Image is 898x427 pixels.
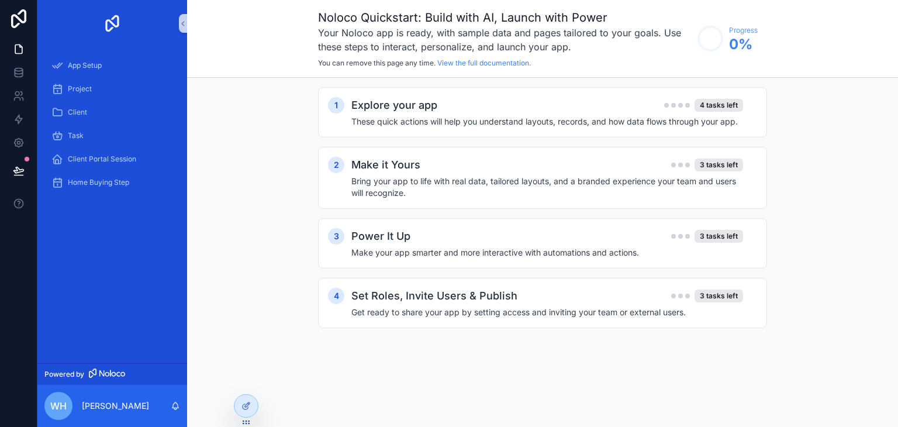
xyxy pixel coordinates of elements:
p: [PERSON_NAME] [82,400,149,412]
span: Home Buying Step [68,178,129,187]
a: Powered by [37,363,187,385]
a: Task [44,125,180,146]
img: App logo [103,14,122,33]
a: Home Buying Step [44,172,180,193]
span: Powered by [44,370,84,379]
a: App Setup [44,55,180,76]
h3: Your Noloco app is ready, with sample data and pages tailored to your goals. Use these steps to i... [318,26,692,54]
h1: Noloco Quickstart: Build with AI, Launch with Power [318,9,692,26]
span: Client Portal Session [68,154,136,164]
a: View the full documentation. [437,58,531,67]
a: Client [44,102,180,123]
span: You can remove this page any time. [318,58,436,67]
a: Project [44,78,180,99]
span: Task [68,131,84,140]
span: Project [68,84,92,94]
div: scrollable content [37,47,187,208]
span: App Setup [68,61,102,70]
span: Progress [729,26,758,35]
a: Client Portal Session [44,149,180,170]
span: 0 % [729,35,758,54]
span: WH [50,399,67,413]
span: Client [68,108,87,117]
